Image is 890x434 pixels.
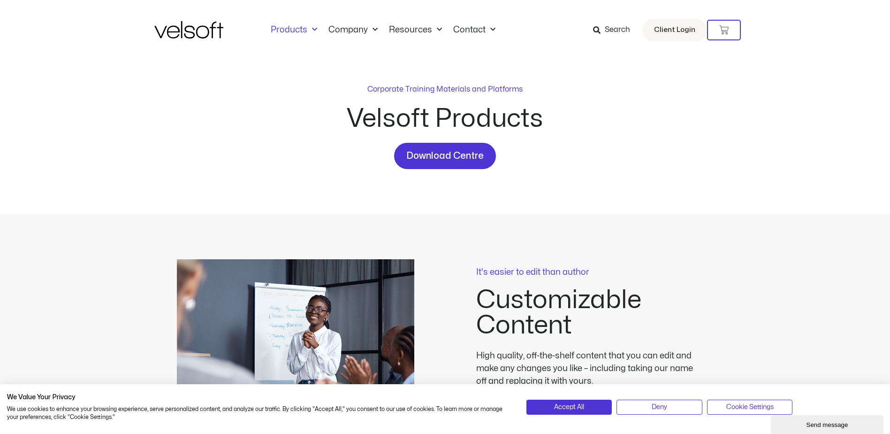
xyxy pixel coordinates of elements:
button: Deny all cookies [616,400,702,415]
span: Client Login [654,24,695,36]
div: High quality, off-the-shelf content that you can edit and make any changes you like – including t... [476,349,701,387]
a: ProductsMenu Toggle [265,25,323,35]
span: Download Centre [406,148,484,163]
a: ContactMenu Toggle [448,25,501,35]
h2: We Value Your Privacy [7,393,512,402]
nav: Menu [265,25,501,35]
button: Adjust cookie preferences [707,400,793,415]
a: Search [593,22,637,38]
p: It's easier to edit than author [476,268,714,277]
span: Accept All [554,402,584,412]
p: We use cookies to enhance your browsing experience, serve personalized content, and analyze our t... [7,405,512,421]
span: Cookie Settings [726,402,774,412]
a: CompanyMenu Toggle [323,25,383,35]
iframe: chat widget [771,413,885,434]
h2: Customizable Content [476,287,714,338]
a: Client Login [642,19,707,41]
span: Deny [652,402,667,412]
a: Download Centre [394,143,496,169]
img: Velsoft Training Materials [154,21,223,39]
span: Search [605,24,630,36]
h2: Velsoft Products [276,106,614,132]
p: Corporate Training Materials and Platforms [367,84,523,95]
button: Accept all cookies [526,400,612,415]
a: ResourcesMenu Toggle [383,25,448,35]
